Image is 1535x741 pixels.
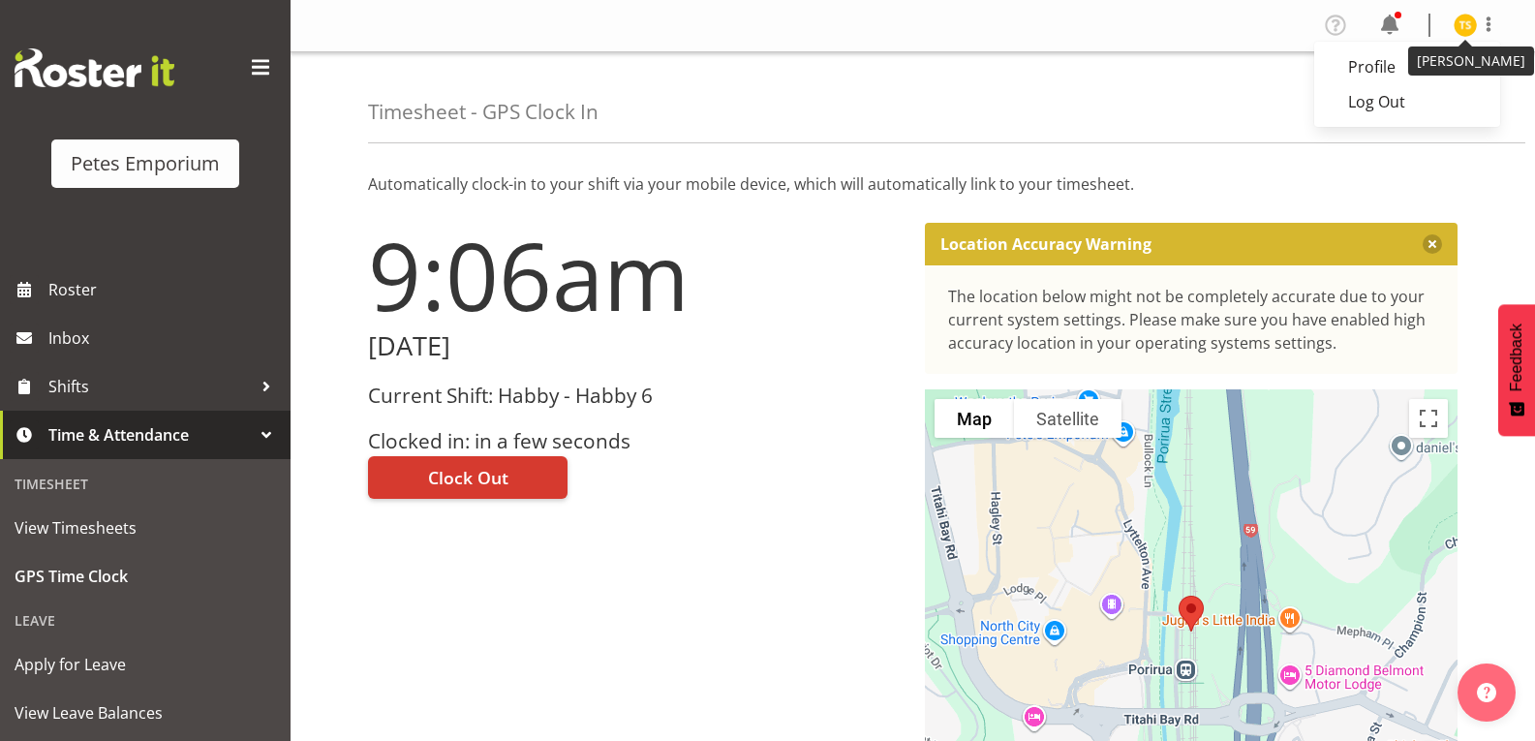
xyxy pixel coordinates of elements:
button: Toggle fullscreen view [1409,399,1448,438]
button: Close message [1423,234,1442,254]
h4: Timesheet - GPS Clock In [368,101,599,123]
span: GPS Time Clock [15,562,276,591]
div: Timesheet [5,464,286,504]
span: Inbox [48,324,281,353]
img: Rosterit website logo [15,48,174,87]
p: Automatically clock-in to your shift via your mobile device, which will automatically link to you... [368,172,1458,196]
span: View Leave Balances [15,698,276,727]
button: Show street map [935,399,1014,438]
a: View Timesheets [5,504,286,552]
a: Apply for Leave [5,640,286,689]
div: Leave [5,601,286,640]
img: help-xxl-2.png [1477,683,1496,702]
span: Roster [48,275,281,304]
span: Apply for Leave [15,650,276,679]
button: Show satellite imagery [1014,399,1121,438]
img: tamara-straker11292.jpg [1454,14,1477,37]
h3: Clocked in: in a few seconds [368,430,902,452]
span: Time & Attendance [48,420,252,449]
p: Location Accuracy Warning [940,234,1151,254]
button: Clock Out [368,456,568,499]
span: Shifts [48,372,252,401]
a: View Leave Balances [5,689,286,737]
a: GPS Time Clock [5,552,286,601]
div: The location below might not be completely accurate due to your current system settings. Please m... [948,285,1435,355]
span: View Timesheets [15,513,276,542]
a: Profile [1314,49,1500,84]
h1: 9:06am [368,223,902,327]
a: Log Out [1314,84,1500,119]
h3: Current Shift: Habby - Habby 6 [368,385,902,407]
div: Petes Emporium [71,149,220,178]
span: Clock Out [428,465,508,490]
h2: [DATE] [368,331,902,361]
span: Feedback [1508,324,1525,391]
button: Feedback - Show survey [1498,304,1535,436]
